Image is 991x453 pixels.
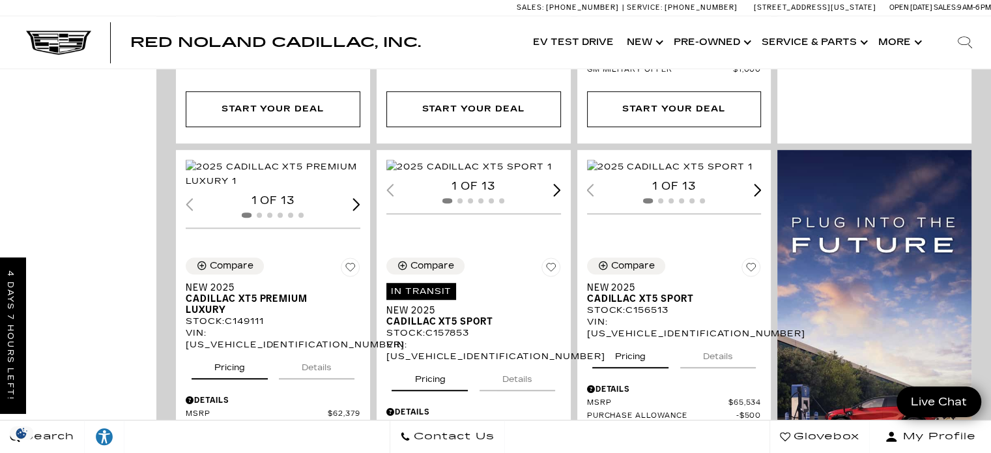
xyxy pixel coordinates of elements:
[587,398,762,408] a: MSRP $65,534
[130,37,421,50] a: Red Noland Cadillac, Inc.
[622,5,741,12] a: Service: [PHONE_NUMBER]
[546,4,619,12] span: [PHONE_NUMBER]
[587,398,728,408] span: MSRP
[186,282,360,315] a: New 2025Cadillac XT5 Premium Luxury
[889,4,932,12] span: Open [DATE]
[186,282,351,293] span: New 2025
[390,420,505,453] a: Contact Us
[186,160,363,188] img: 2025 Cadillac XT5 Premium Luxury 1
[192,351,268,379] button: pricing tab
[186,394,360,406] div: Pricing Details - New 2025 Cadillac XT5 Premium Luxury
[957,4,991,12] span: 9 AM-6 PM
[85,420,124,453] a: Explore your accessibility options
[410,260,454,272] div: Compare
[587,383,762,395] div: Pricing Details - New 2025 Cadillac XT5 Sport
[587,411,736,421] span: Purchase Allowance
[341,257,360,282] button: Save Vehicle
[85,427,124,446] div: Explore your accessibility options
[728,398,762,408] span: $65,534
[665,4,738,12] span: [PHONE_NUMBER]
[587,160,753,174] img: 2025 Cadillac XT5 Sport 1
[386,282,561,327] a: In TransitNew 2025Cadillac XT5 Sport
[186,293,351,315] span: Cadillac XT5 Premium Luxury
[186,91,360,126] div: Start Your Deal
[904,394,973,409] span: Live Chat
[587,179,762,194] div: 1 of 13
[587,65,733,75] span: GM Military Offer
[186,257,264,274] button: Compare Vehicle
[410,428,495,446] span: Contact Us
[386,283,457,300] span: In Transit
[736,411,761,421] span: $500
[526,17,620,69] a: EV Test Drive
[741,257,761,282] button: Save Vehicle
[352,198,360,211] div: Next slide
[587,282,752,293] span: New 2025
[754,184,762,196] div: Next slide
[790,428,859,446] span: Glovebox
[592,340,668,368] button: pricing tab
[386,406,561,418] div: Pricing Details - New 2025 Cadillac XT5 Sport
[587,160,764,175] div: 1 / 2
[934,4,957,12] span: Sales:
[587,293,752,304] span: Cadillac XT5 Sport
[622,102,725,116] div: Start Your Deal
[872,17,926,69] button: More
[186,315,360,327] div: Stock : C149111
[7,426,36,440] section: Click to Open Cookie Consent Modal
[386,305,551,316] span: New 2025
[769,420,870,453] a: Glovebox
[210,260,253,272] div: Compare
[587,282,762,304] a: New 2025Cadillac XT5 Sport
[680,340,756,368] button: details tab
[587,411,762,421] a: Purchase Allowance $500
[386,91,561,126] div: Start Your Deal
[667,17,755,69] a: Pre-Owned
[386,179,561,194] div: 1 of 13
[26,31,91,55] img: Cadillac Dark Logo with Cadillac White Text
[20,428,74,446] span: Search
[186,327,360,351] div: VIN: [US_VEHICLE_IDENTIFICATION_NUMBER]
[386,160,564,175] div: 1 / 2
[870,420,991,453] button: Open user profile menu
[386,339,561,362] div: VIN: [US_VEHICLE_IDENTIFICATION_NUMBER]
[7,426,36,440] img: Opt-Out Icon
[732,65,761,75] span: $1,000
[754,4,876,12] a: [STREET_ADDRESS][US_STATE]
[386,327,561,339] div: Stock : C157853
[627,4,663,12] span: Service:
[386,257,465,274] button: Compare Vehicle
[517,5,622,12] a: Sales: [PHONE_NUMBER]
[587,91,762,126] div: Start Your Deal
[553,184,561,196] div: Next slide
[222,102,324,116] div: Start Your Deal
[186,409,360,419] a: MSRP $62,379
[386,316,551,327] span: Cadillac XT5 Sport
[587,316,762,340] div: VIN: [US_VEHICLE_IDENTIFICATION_NUMBER]
[480,362,555,391] button: details tab
[898,428,976,446] span: My Profile
[587,65,762,75] a: GM Military Offer $1,000
[186,160,363,188] div: 1 / 2
[587,257,665,274] button: Compare Vehicle
[279,351,354,379] button: details tab
[587,304,762,316] div: Stock : C156513
[620,17,667,69] a: New
[517,4,544,12] span: Sales:
[386,160,552,174] img: 2025 Cadillac XT5 Sport 1
[755,17,872,69] a: Service & Parts
[186,409,328,419] span: MSRP
[328,409,360,419] span: $62,379
[422,102,524,116] div: Start Your Deal
[186,194,360,208] div: 1 of 13
[611,260,655,272] div: Compare
[897,387,981,417] a: Live Chat
[392,362,468,391] button: pricing tab
[130,35,421,51] span: Red Noland Cadillac, Inc.
[541,257,561,282] button: Save Vehicle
